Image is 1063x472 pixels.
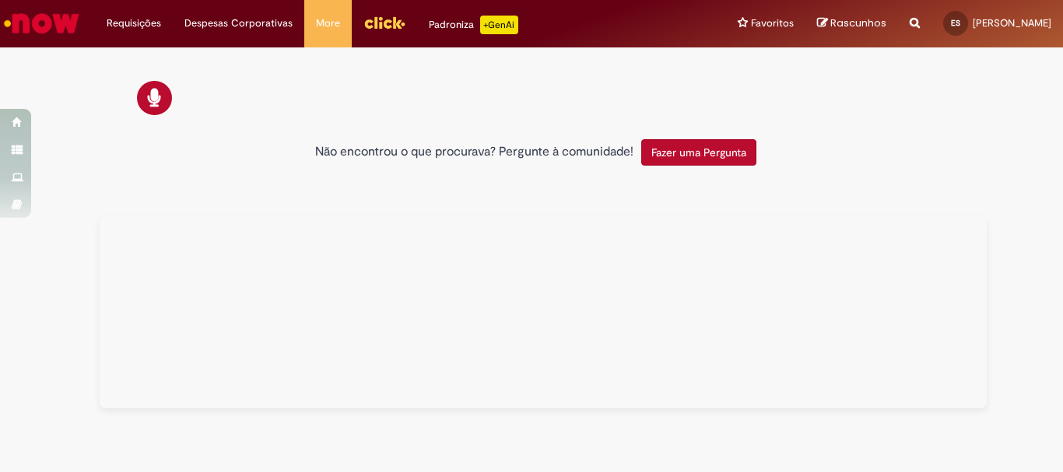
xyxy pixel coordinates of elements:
span: Rascunhos [830,16,886,30]
p: +GenAi [480,16,518,34]
h2: Não encontrou o que procurava? Pergunte à comunidade! [315,145,633,159]
div: Tudo [100,216,987,408]
span: Favoritos [751,16,794,31]
button: Fazer uma Pergunta [641,139,756,166]
span: Requisições [107,16,161,31]
span: Despesas Corporativas [184,16,293,31]
span: [PERSON_NAME] [973,16,1051,30]
img: ServiceNow [2,8,82,39]
a: Rascunhos [817,16,886,31]
span: More [316,16,340,31]
span: ES [951,18,960,28]
div: Padroniza [429,16,518,34]
img: click_logo_yellow_360x200.png [363,11,405,34]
